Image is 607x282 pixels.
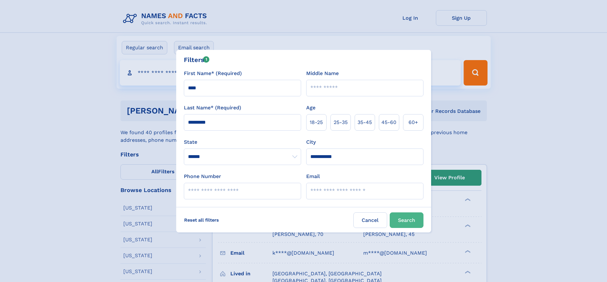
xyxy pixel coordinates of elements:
label: Reset all filters [180,212,223,228]
label: Phone Number [184,173,221,180]
span: 25‑35 [334,119,348,126]
span: 60+ [408,119,418,126]
button: Search [390,212,423,228]
label: Age [306,104,315,112]
span: 18‑25 [310,119,323,126]
div: Filters [184,55,210,65]
label: First Name* (Required) [184,70,242,77]
label: City [306,138,316,146]
span: 35‑45 [358,119,372,126]
label: Email [306,173,320,180]
span: 45‑60 [381,119,396,126]
label: Last Name* (Required) [184,104,241,112]
label: Cancel [353,212,387,228]
label: State [184,138,301,146]
label: Middle Name [306,70,339,77]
